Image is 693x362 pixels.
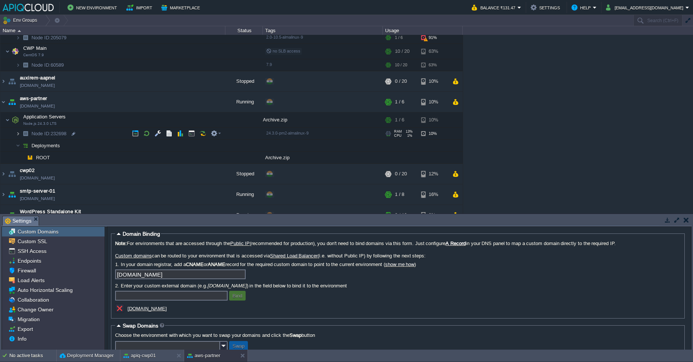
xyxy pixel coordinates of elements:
[0,205,6,225] img: AMDAwAAAACH5BAEAAAAALAAAAAABAAEAAAICRAEAOw==
[16,296,50,303] a: Collaboration
[20,195,55,202] span: [DOMAIN_NAME]
[395,92,404,112] div: 1 / 6
[383,26,462,35] div: Usage
[10,112,21,127] img: AMDAwAAAACH5BAEAAAAALAAAAAABAAEAAAICRAEAOw==
[20,32,31,43] img: AMDAwAAAACH5BAEAAAAALAAAAAABAAEAAAICRAEAOw==
[531,3,562,12] button: Settings
[395,71,407,91] div: 0 / 20
[60,352,114,359] button: Deployment Manager
[226,26,262,35] div: Status
[3,15,40,25] button: Env Groups
[395,205,407,225] div: 2 / 10
[20,174,55,182] span: [DOMAIN_NAME]
[385,262,414,267] a: show me how
[20,152,25,163] img: AMDAwAAAACH5BAEAAAAALAAAAAABAAEAAAICRAEAOw==
[445,241,466,246] a: A Record
[10,44,21,59] img: AMDAwAAAACH5BAEAAAAALAAAAAABAAEAAAICRAEAOw==
[115,332,681,338] label: Choose the environment with which you want to swap your domains and click the button
[7,164,17,184] img: AMDAwAAAACH5BAEAAAAALAAAAAABAAEAAAICRAEAOw==
[115,283,681,289] label: 2. Enter your custom external domain (e.g. ) in the field below to bind it to the environment
[16,248,48,254] a: SSH Access
[395,164,407,184] div: 0 / 20
[16,306,55,313] span: Change Owner
[16,335,28,342] span: Info
[3,4,54,11] img: APIQCloud
[186,262,204,267] b: CNAME
[7,205,17,225] img: AMDAwAAAACH5BAEAAAAALAAAAAABAAEAAAICRAEAOw==
[20,95,47,102] a: aws-partner
[16,277,46,284] span: Load Alerts
[225,164,263,184] div: Stopped
[22,45,48,51] a: CWP MainCentOS 7.9
[16,267,37,274] a: Firewall
[395,112,404,127] div: 1 / 6
[20,59,31,71] img: AMDAwAAAACH5BAEAAAAALAAAAAABAAEAAAICRAEAOw==
[31,35,51,40] span: Node ID:
[23,121,57,126] span: Node.js 24.3.0 LTS
[7,184,17,205] img: AMDAwAAAACH5BAEAAAAALAAAAAABAAEAAAICRAEAOw==
[0,184,6,205] img: AMDAwAAAACH5BAEAAAAALAAAAAABAAEAAAICRAEAOw==
[187,352,220,359] button: aws-partner
[230,241,250,246] a: Public IP
[230,343,247,349] button: Swap
[35,154,51,161] a: ROOT
[405,134,412,138] span: 1%
[20,208,81,215] a: WordPress Standalone Kit
[16,59,20,71] img: AMDAwAAAACH5BAEAAAAALAAAAAABAAEAAAICRAEAOw==
[7,92,17,112] img: AMDAwAAAACH5BAEAAAAALAAAAAABAAEAAAICRAEAOw==
[421,92,445,112] div: 10%
[421,205,445,225] div: 2%
[270,253,318,259] a: Shared Load Balancer
[395,59,407,71] div: 10 / 20
[31,142,61,149] a: Deployments
[25,152,35,163] img: AMDAwAAAACH5BAEAAAAALAAAAAABAAEAAAICRAEAOw==
[31,34,67,41] span: 205079
[421,184,445,205] div: 16%
[31,62,51,68] span: Node ID:
[421,164,445,184] div: 12%
[22,114,67,120] a: Application ServersNode.js 24.3.0 LTS
[20,102,55,110] a: [DOMAIN_NAME]
[266,62,272,67] span: 7.9
[16,257,42,264] a: Endpoints
[31,34,67,41] a: Node ID:205079
[16,32,20,43] img: AMDAwAAAACH5BAEAAAAALAAAAAABAAEAAAICRAEAOw==
[20,187,55,195] a: smtp-server-01
[16,326,34,332] a: Export
[225,71,263,91] div: Stopped
[16,228,60,235] span: Custom Domains
[395,184,404,205] div: 1 / 8
[123,323,158,329] span: Swap Domains
[20,74,55,82] a: auxirem-aapnel
[230,292,244,299] button: Bind
[115,253,681,259] label: can be routed to your environment that is accessed via (i.e. without Public IP) by following the ...
[115,253,152,259] a: Custom domains
[16,238,48,245] a: Custom SSL
[421,32,445,43] div: 91%
[208,262,225,267] b: ANAME
[421,44,445,59] div: 63%
[5,216,31,226] span: Settings
[395,32,403,43] div: 1 / 6
[225,205,263,225] div: Running
[20,82,55,89] span: [DOMAIN_NAME]
[123,231,160,237] span: Domain Binding
[266,35,303,39] span: 2.0-10.5-almalinux-9
[126,3,154,12] button: Import
[421,71,445,91] div: 10%
[16,128,20,139] img: AMDAwAAAACH5BAEAAAAALAAAAAABAAEAAAICRAEAOw==
[606,3,685,12] button: [EMAIL_ADDRESS][DOMAIN_NAME]
[571,3,593,12] button: Help
[0,92,6,112] img: AMDAwAAAACH5BAEAAAAALAAAAAABAAEAAAICRAEAOw==
[472,3,517,12] button: Balance ₹131.47
[263,112,383,127] div: Archive.zip
[0,164,6,184] img: AMDAwAAAACH5BAEAAAAALAAAAAABAAEAAAICRAEAOw==
[20,167,34,174] a: cwp02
